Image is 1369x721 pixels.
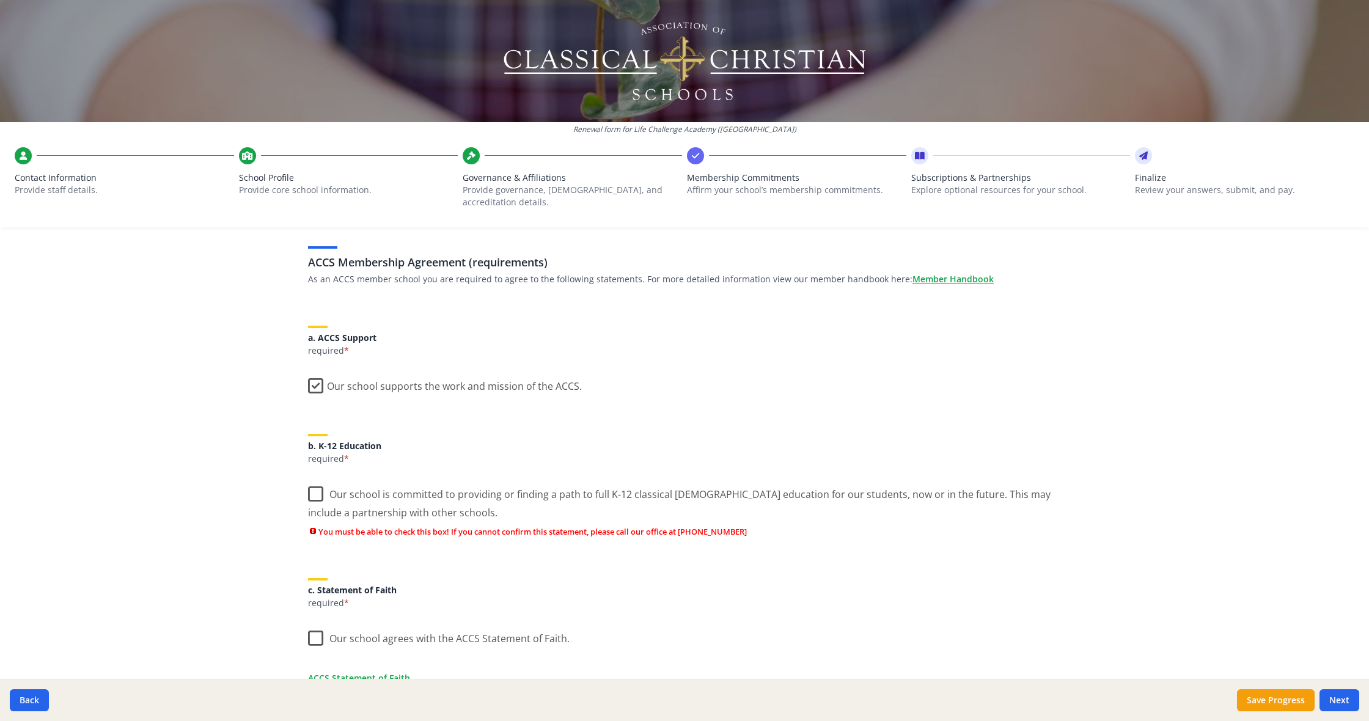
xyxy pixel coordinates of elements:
[308,254,1061,271] h3: ACCS Membership Agreement (requirements)
[308,333,1061,342] h5: a. ACCS Support
[1135,184,1354,196] p: Review your answers, submit, and pay.
[308,478,1061,519] label: Our school is committed to providing or finding a path to full K-12 classical [DEMOGRAPHIC_DATA] ...
[239,184,458,196] p: Provide core school information.
[1237,689,1315,711] button: Save Progress
[911,172,1131,184] span: Subscriptions & Partnerships
[308,623,570,649] label: Our school agrees with the ACCS Statement of Faith.
[308,597,1061,609] p: required
[308,441,1061,450] h5: b. K-12 Education
[308,453,1061,465] p: required
[912,273,994,285] a: Member Handbook
[687,184,906,196] p: Affirm your school’s membership commitments.
[308,345,1061,357] p: required
[463,184,682,208] p: Provide governance, [DEMOGRAPHIC_DATA], and accreditation details.
[502,18,868,104] img: Logo
[308,526,1061,538] span: You must be able to check this box! If you cannot confirm this statement, please call our office ...
[308,273,1061,285] p: As an ACCS member school you are required to agree to the following statements. For more detailed...
[308,585,1061,595] h5: c. Statement of Faith
[15,184,234,196] p: Provide staff details.
[239,172,458,184] span: School Profile
[1135,172,1354,184] span: Finalize
[463,172,682,184] span: Governance & Affiliations
[687,172,906,184] span: Membership Commitments
[1319,689,1359,711] button: Next
[911,184,1131,196] p: Explore optional resources for your school.
[15,172,234,184] span: Contact Information
[10,689,49,711] button: Back
[308,672,410,684] a: ACCS Statement of Faith
[308,370,582,397] label: Our school supports the work and mission of the ACCS.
